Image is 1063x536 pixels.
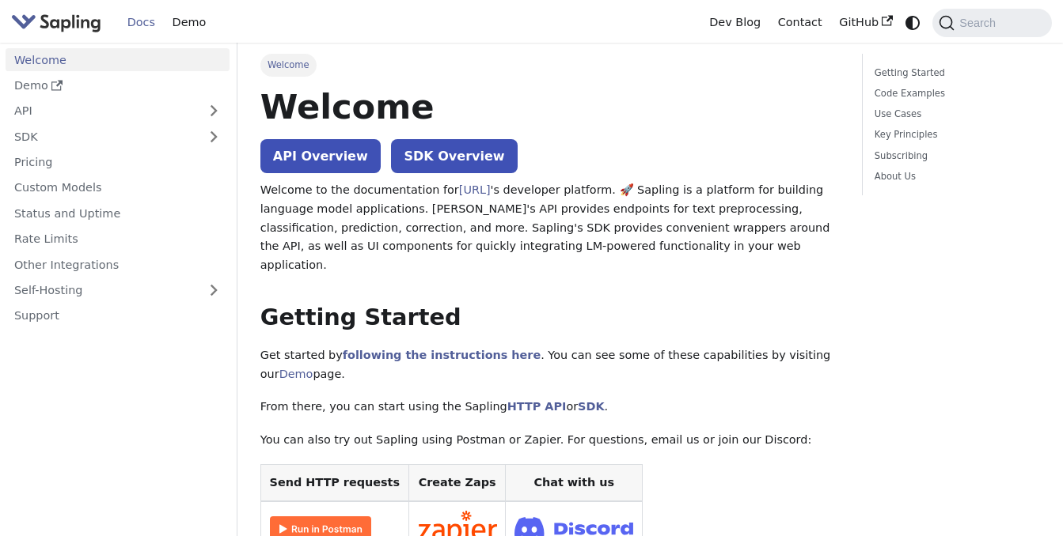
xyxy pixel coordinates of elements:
[6,279,230,302] a: Self-Hosting
[6,228,230,251] a: Rate Limits
[6,202,230,225] a: Status and Uptime
[6,48,230,71] a: Welcome
[6,176,230,199] a: Custom Models
[506,464,643,501] th: Chat with us
[875,107,1035,122] a: Use Cases
[955,17,1005,29] span: Search
[260,346,840,384] p: Get started by . You can see some of these capabilities by visiting our page.
[459,183,491,196] a: [URL]
[6,100,198,123] a: API
[260,54,317,76] span: Welcome
[260,304,840,332] h2: Getting Started
[6,74,230,97] a: Demo
[700,10,769,35] a: Dev Blog
[6,253,230,276] a: Other Integrations
[164,10,214,35] a: Demo
[875,169,1035,184] a: About Us
[932,9,1051,37] button: Search (Command+K)
[875,66,1035,81] a: Getting Started
[408,464,506,501] th: Create Zaps
[260,464,408,501] th: Send HTTP requests
[6,125,198,148] a: SDK
[6,304,230,327] a: Support
[769,10,831,35] a: Contact
[875,86,1035,101] a: Code Examples
[260,398,840,417] p: From there, you can start using the Sapling or .
[260,431,840,450] p: You can also try out Sapling using Postman or Zapier. For questions, email us or join our Discord:
[507,400,567,413] a: HTTP API
[260,181,840,275] p: Welcome to the documentation for 's developer platform. 🚀 Sapling is a platform for building lang...
[260,54,840,76] nav: Breadcrumbs
[198,125,230,148] button: Expand sidebar category 'SDK'
[279,368,313,380] a: Demo
[6,151,230,174] a: Pricing
[391,139,517,173] a: SDK Overview
[343,349,541,361] a: following the instructions here
[578,400,604,413] a: SDK
[875,149,1035,164] a: Subscribing
[830,10,901,35] a: GitHub
[119,10,164,35] a: Docs
[260,139,381,173] a: API Overview
[875,127,1035,142] a: Key Principles
[11,11,107,34] a: Sapling.aiSapling.ai
[198,100,230,123] button: Expand sidebar category 'API'
[260,85,840,128] h1: Welcome
[11,11,101,34] img: Sapling.ai
[902,11,924,34] button: Switch between dark and light mode (currently system mode)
